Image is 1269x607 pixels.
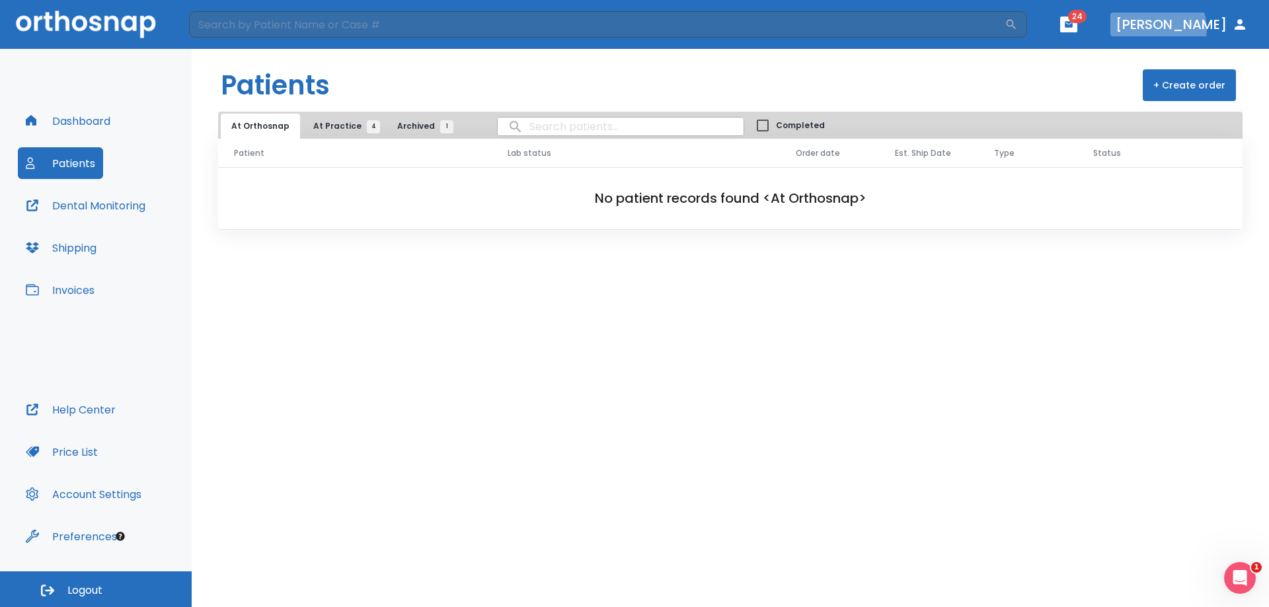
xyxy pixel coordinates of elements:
div: tabs [221,114,460,139]
span: 4 [367,120,380,133]
span: Lab status [508,147,551,159]
img: Orthosnap [16,11,156,38]
button: Help Center [18,394,124,425]
span: Status [1093,147,1121,159]
span: 1 [440,120,453,133]
button: [PERSON_NAME] [1110,13,1253,36]
span: 24 [1068,10,1087,23]
input: search [498,114,744,139]
button: Invoices [18,274,102,306]
div: Tooltip anchor [114,530,126,542]
button: Price List [18,436,106,468]
button: Dashboard [18,105,118,137]
button: Shipping [18,232,104,264]
button: Account Settings [18,478,149,510]
button: Patients [18,147,103,179]
span: Archived [397,120,447,132]
button: Preferences [18,520,125,552]
span: Patient [234,147,264,159]
span: Completed [776,120,825,131]
span: At Practice [313,120,373,132]
span: Logout [67,583,102,598]
span: Type [994,147,1015,159]
input: Search by Patient Name or Case # [189,11,1005,38]
button: + Create order [1143,69,1236,101]
h1: Patients [221,65,330,105]
h2: No patient records found <At Orthosnap> [239,188,1221,208]
iframe: Intercom live chat [1224,562,1256,594]
button: At Orthosnap [221,114,300,139]
span: 1 [1251,562,1262,573]
button: Dental Monitoring [18,190,153,221]
span: Order date [796,147,840,159]
span: Est. Ship Date [895,147,951,159]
